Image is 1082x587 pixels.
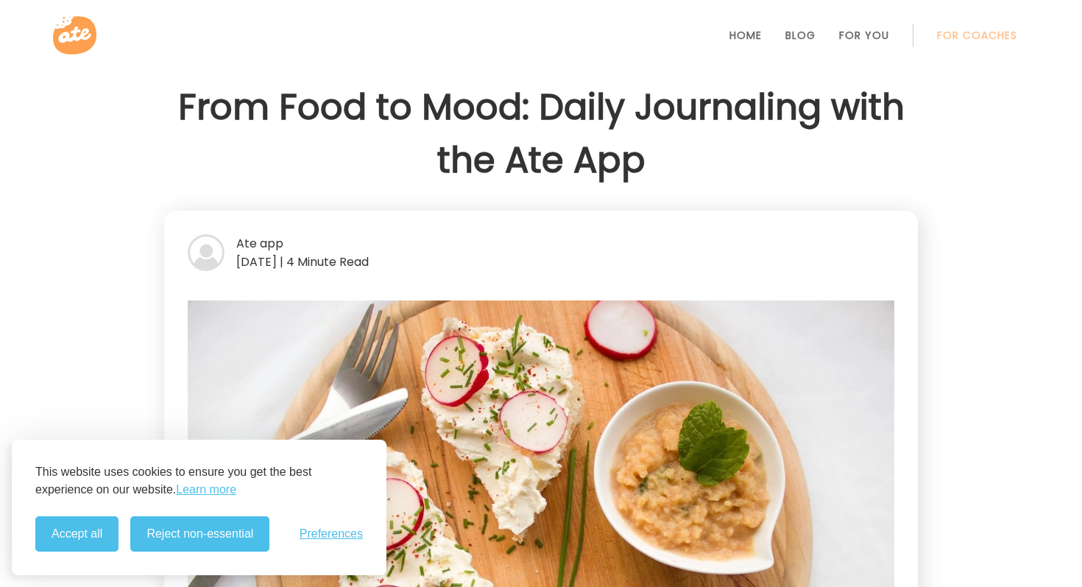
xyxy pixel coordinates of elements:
h1: From Food to Mood: Daily Journaling with the Ate App [164,81,918,187]
a: For Coaches [937,29,1017,41]
img: bg-avatar-default.svg [188,234,224,271]
a: Home [729,29,762,41]
div: [DATE] | 4 Minute Read [188,253,894,271]
a: For You [839,29,889,41]
p: This website uses cookies to ensure you get the best experience on our website. [35,463,363,499]
a: Blog [785,29,816,41]
a: Learn more [176,481,236,499]
div: Ate app [188,234,894,253]
button: Toggle preferences [300,527,363,541]
button: Accept all cookies [35,516,119,552]
span: Preferences [300,527,363,541]
button: Reject non-essential [130,516,269,552]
